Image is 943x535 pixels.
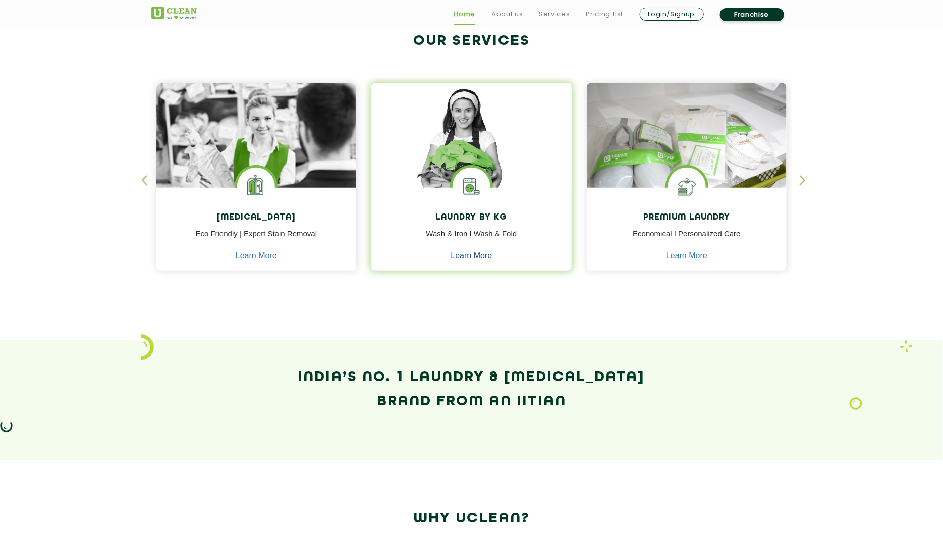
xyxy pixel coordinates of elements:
h4: Laundry by Kg [379,213,564,223]
a: Franchise [720,8,784,21]
h4: [MEDICAL_DATA] [164,213,349,223]
h4: Premium Laundry [594,213,780,223]
img: Laundry wash and iron [900,340,913,353]
img: Laundry Services near me [237,168,275,205]
a: Learn More [236,251,277,260]
img: a girl with laundry basket [371,83,572,217]
img: icon_2.png [141,334,154,360]
a: Home [454,8,476,20]
a: Learn More [666,251,707,260]
img: Drycleaners near me [156,83,357,244]
a: Pricing List [586,8,624,20]
p: Eco Friendly | Expert Stain Removal [164,228,349,251]
a: Services [539,8,570,20]
h2: India’s No. 1 Laundry & [MEDICAL_DATA] Brand from an IITian [151,365,792,414]
a: Login/Signup [640,8,704,21]
img: Shoes Cleaning [668,168,706,205]
h2: Our Services [151,33,792,49]
a: Learn More [451,251,492,260]
img: laundry done shoes and clothes [587,83,787,217]
img: laundry washing machine [453,168,490,205]
p: Economical I Personalized Care [594,228,780,251]
a: About us [491,8,523,20]
h2: Why Uclean? [151,507,792,531]
img: UClean Laundry and Dry Cleaning [151,7,197,19]
p: Wash & Iron I Wash & Fold [379,228,564,251]
img: Laundry [850,397,862,410]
